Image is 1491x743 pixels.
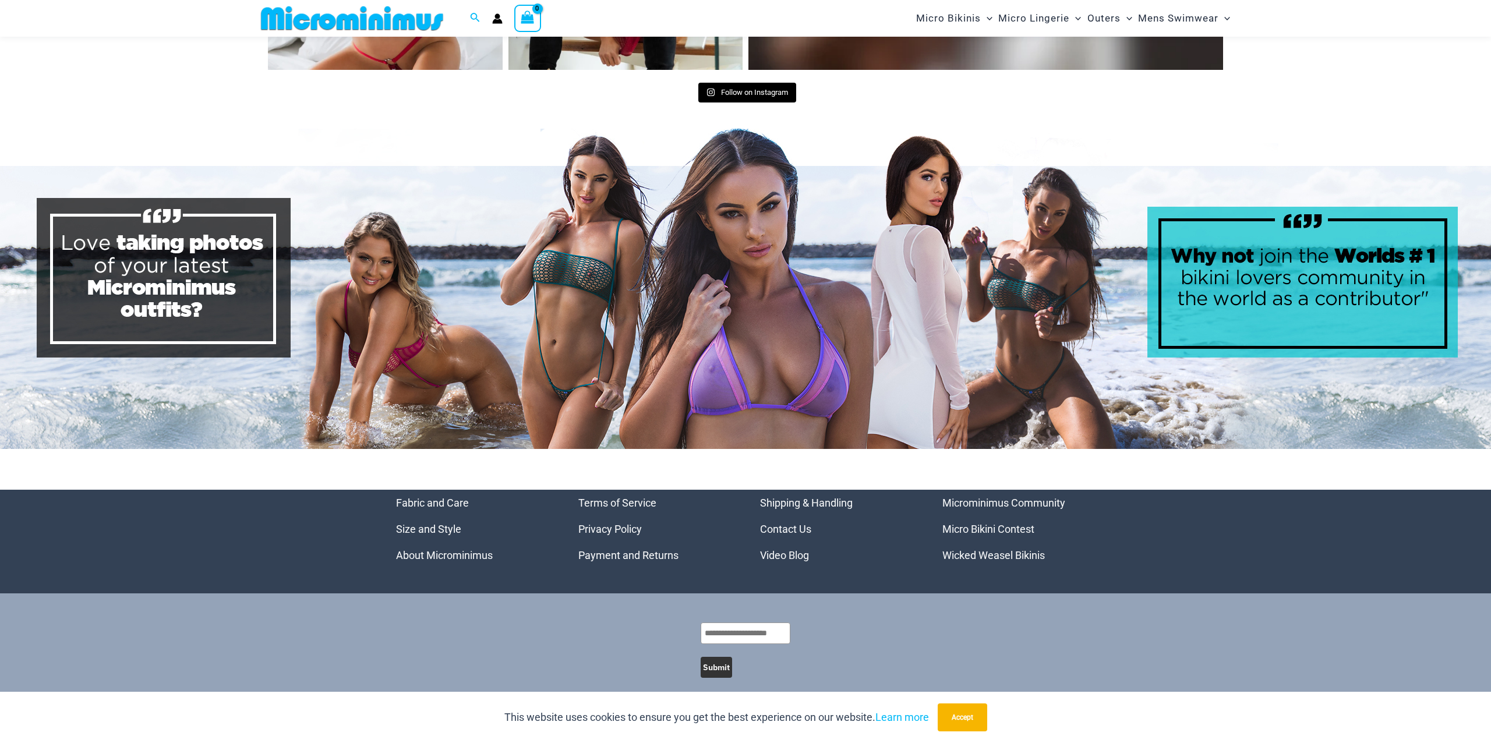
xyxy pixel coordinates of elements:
[942,490,1096,568] aside: Footer Widget 4
[875,711,929,723] a: Learn more
[470,11,480,26] a: Search icon link
[396,549,493,561] a: About Microminimus
[916,3,981,33] span: Micro Bikinis
[938,703,987,731] button: Accept
[514,5,541,31] a: View Shopping Cart, empty
[1218,3,1230,33] span: Menu Toggle
[995,3,1084,33] a: Micro LingerieMenu ToggleMenu Toggle
[578,497,656,509] a: Terms of Service
[913,3,995,33] a: Micro BikinisMenu ToggleMenu Toggle
[998,3,1069,33] span: Micro Lingerie
[1138,3,1218,33] span: Mens Swimwear
[1135,3,1233,33] a: Mens SwimwearMenu ToggleMenu Toggle
[396,490,549,568] aside: Footer Widget 1
[396,490,549,568] nav: Menu
[1069,3,1081,33] span: Menu Toggle
[698,83,796,102] a: Instagram Follow on Instagram
[1084,3,1135,33] a: OutersMenu ToggleMenu Toggle
[701,657,732,678] button: Submit
[396,523,461,535] a: Size and Style
[504,709,929,726] p: This website uses cookies to ensure you get the best experience on our website.
[911,2,1235,35] nav: Site Navigation
[492,13,503,24] a: Account icon link
[256,5,448,31] img: MM SHOP LOGO FLAT
[706,88,715,97] svg: Instagram
[721,88,788,97] span: Follow on Instagram
[578,490,732,568] nav: Menu
[760,490,913,568] aside: Footer Widget 3
[578,549,679,561] a: Payment and Returns
[760,523,811,535] a: Contact Us
[578,490,732,568] aside: Footer Widget 2
[942,549,1045,561] a: Wicked Weasel Bikinis
[760,490,913,568] nav: Menu
[396,497,469,509] a: Fabric and Care
[1121,3,1132,33] span: Menu Toggle
[942,490,1096,568] nav: Menu
[942,523,1034,535] a: Micro Bikini Contest
[578,523,642,535] a: Privacy Policy
[942,497,1065,509] a: Microminimus Community
[760,549,809,561] a: Video Blog
[981,3,992,33] span: Menu Toggle
[760,497,853,509] a: Shipping & Handling
[1087,3,1121,33] span: Outers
